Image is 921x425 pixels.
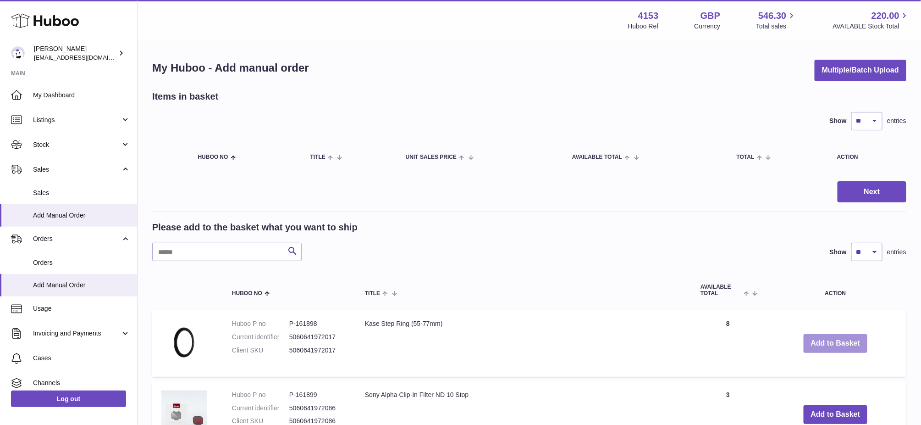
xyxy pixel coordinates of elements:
span: Unit Sales Price [406,154,457,160]
span: AVAILABLE Total [700,284,741,296]
h1: My Huboo - Add manual order [152,61,309,75]
span: Stock [33,140,121,149]
span: Orders [33,235,121,243]
span: Listings [33,116,121,124]
dd: 5060641972017 [289,333,347,341]
dd: 5060641972086 [289,404,347,413]
dt: Huboo P no [232,391,289,399]
button: Multiple/Batch Upload [815,60,906,81]
div: Huboo Ref [628,22,659,31]
dd: P-161899 [289,391,347,399]
span: AVAILABLE Total [572,154,622,160]
span: Total sales [756,22,797,31]
div: [PERSON_NAME] [34,45,116,62]
h2: Please add to the basket what you want to ship [152,221,358,234]
dd: P-161898 [289,319,347,328]
dd: 5060641972017 [289,346,347,355]
span: Add Manual Order [33,211,130,220]
div: Currency [695,22,721,31]
span: 546.30 [758,10,786,22]
span: entries [887,117,906,125]
a: 546.30 Total sales [756,10,797,31]
button: Add to Basket [804,405,868,424]
span: Sales [33,189,130,197]
span: AVAILABLE Stock Total [833,22,910,31]
label: Show [830,117,847,125]
span: My Dashboard [33,91,130,100]
div: Action [837,154,897,160]
h2: Items in basket [152,90,219,103]
span: Title [310,154,325,160]
td: Kase Step Ring (55-77mm) [356,310,691,377]
span: [EMAIL_ADDRESS][DOMAIN_NAME] [34,54,135,61]
dt: Huboo P no [232,319,289,328]
span: Invoicing and Payments [33,329,121,338]
img: internalAdmin-4153@internal.huboo.com [11,46,25,60]
th: Action [765,275,906,305]
dt: Current identifier [232,404,289,413]
button: Next [838,181,906,203]
span: Total [737,154,755,160]
span: Huboo no [198,154,228,160]
span: Cases [33,354,130,363]
strong: 4153 [638,10,659,22]
img: Kase Step Ring (55-77mm) [161,319,207,365]
span: Add Manual Order [33,281,130,290]
strong: GBP [700,10,720,22]
span: 220.00 [871,10,899,22]
dt: Current identifier [232,333,289,341]
span: Sales [33,165,121,174]
a: Log out [11,391,126,407]
a: 220.00 AVAILABLE Stock Total [833,10,910,31]
span: Orders [33,258,130,267]
td: 8 [691,310,765,377]
span: entries [887,248,906,257]
button: Add to Basket [804,334,868,353]
span: Channels [33,379,130,387]
span: Huboo no [232,291,262,296]
dt: Client SKU [232,346,289,355]
span: Usage [33,304,130,313]
label: Show [830,248,847,257]
span: Title [365,291,380,296]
